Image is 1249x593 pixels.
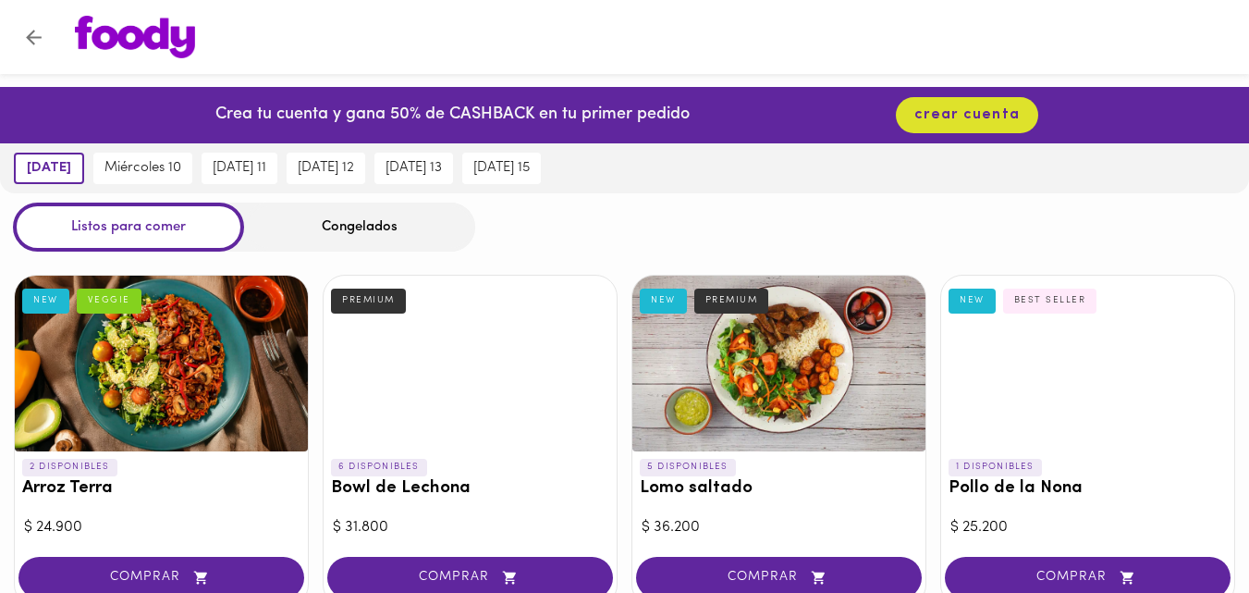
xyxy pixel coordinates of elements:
div: VEGGIE [77,289,141,313]
button: [DATE] 12 [287,153,365,184]
button: [DATE] 13 [374,153,453,184]
div: $ 31.800 [333,517,607,538]
div: Listos para comer [13,203,244,252]
button: [DATE] 15 [462,153,541,184]
p: 5 DISPONIBLES [640,459,736,476]
div: Arroz Terra [15,276,308,451]
div: $ 25.200 [950,517,1225,538]
div: Pollo de la Nona [941,276,1234,451]
button: [DATE] 11 [202,153,277,184]
span: [DATE] 15 [473,160,530,177]
span: COMPRAR [350,570,590,586]
span: [DATE] 11 [213,160,266,177]
p: Crea tu cuenta y gana 50% de CASHBACK en tu primer pedido [215,104,690,128]
div: Bowl de Lechona [324,276,617,451]
button: crear cuenta [896,97,1038,133]
h3: Pollo de la Nona [949,479,1227,499]
span: COMPRAR [42,570,281,586]
iframe: Messagebird Livechat Widget [1142,486,1231,574]
button: [DATE] [14,153,84,184]
span: crear cuenta [914,106,1020,124]
button: Volver [11,15,56,60]
span: [DATE] 13 [386,160,442,177]
div: PREMIUM [694,289,769,313]
h3: Arroz Terra [22,479,300,499]
span: COMPRAR [968,570,1207,586]
h3: Lomo saltado [640,479,918,499]
div: Congelados [244,203,475,252]
div: NEW [949,289,996,313]
div: NEW [640,289,687,313]
span: COMPRAR [659,570,899,586]
button: miércoles 10 [93,153,192,184]
div: Lomo saltado [632,276,925,451]
h3: Bowl de Lechona [331,479,609,499]
div: $ 36.200 [642,517,916,538]
div: PREMIUM [331,289,406,313]
div: $ 24.900 [24,517,299,538]
span: miércoles 10 [104,160,181,177]
span: [DATE] 12 [298,160,354,177]
span: [DATE] [27,160,71,177]
p: 2 DISPONIBLES [22,459,117,476]
div: NEW [22,289,69,313]
div: BEST SELLER [1003,289,1097,313]
p: 6 DISPONIBLES [331,459,427,476]
img: logo.png [75,16,195,58]
p: 1 DISPONIBLES [949,459,1042,476]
